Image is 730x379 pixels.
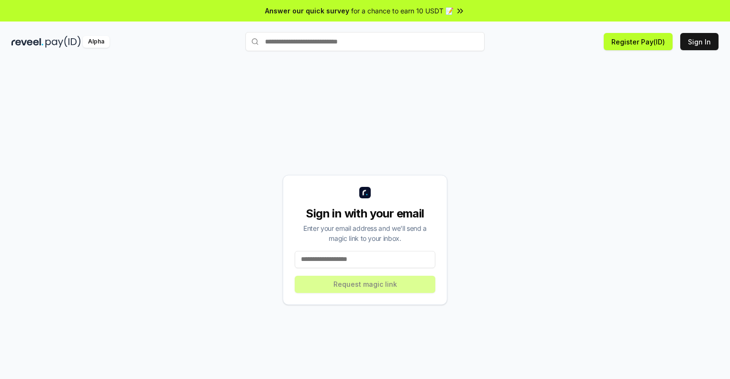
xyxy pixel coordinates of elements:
button: Register Pay(ID) [604,33,673,50]
div: Enter your email address and we’ll send a magic link to your inbox. [295,223,435,243]
img: logo_small [359,187,371,198]
div: Sign in with your email [295,206,435,221]
img: pay_id [45,36,81,48]
div: Alpha [83,36,110,48]
span: Answer our quick survey [265,6,349,16]
img: reveel_dark [11,36,44,48]
span: for a chance to earn 10 USDT 📝 [351,6,453,16]
button: Sign In [680,33,719,50]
